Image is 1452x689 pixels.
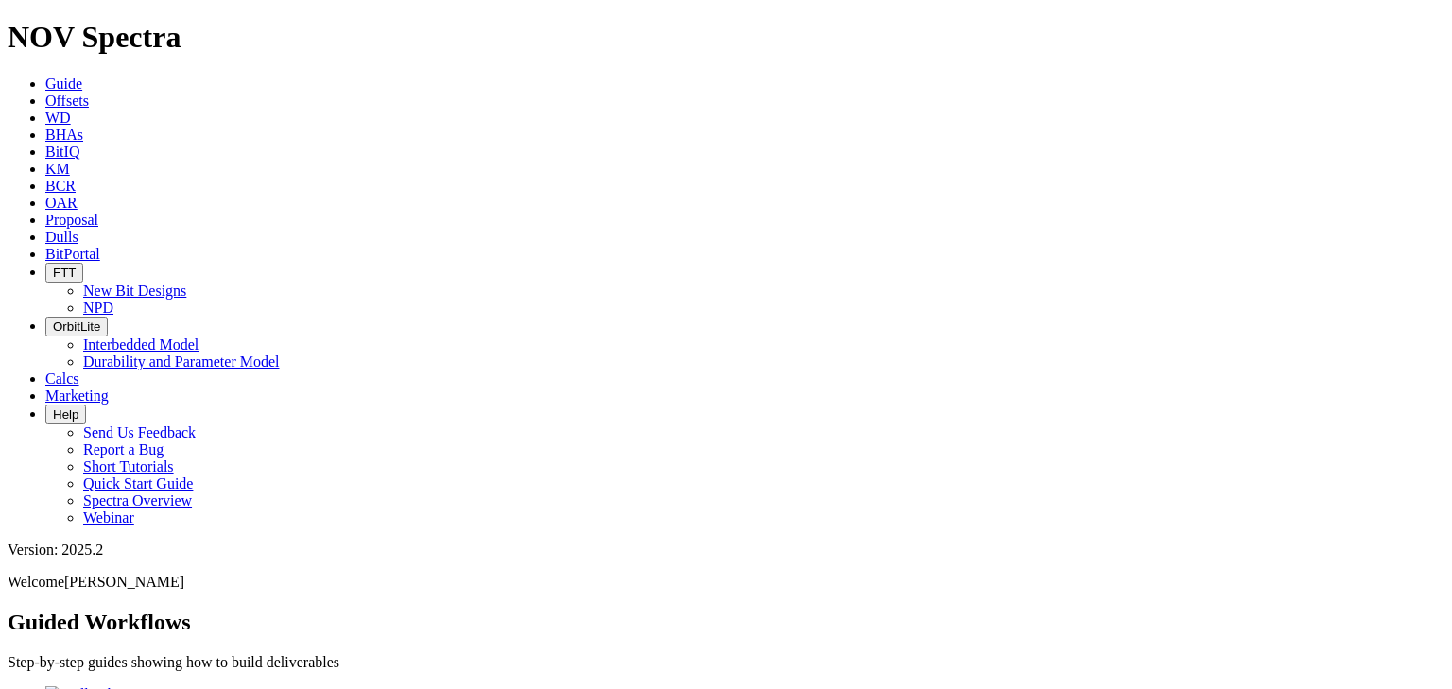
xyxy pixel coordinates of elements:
[45,263,83,283] button: FTT
[8,20,1444,55] h1: NOV Spectra
[45,144,79,160] a: BitIQ
[83,509,134,525] a: Webinar
[45,370,79,387] a: Calcs
[45,161,70,177] a: KM
[45,229,78,245] a: Dulls
[8,610,1444,635] h2: Guided Workflows
[83,353,280,370] a: Durability and Parameter Model
[83,492,192,508] a: Spectra Overview
[45,195,78,211] a: OAR
[83,441,164,457] a: Report a Bug
[83,475,193,491] a: Quick Start Guide
[53,266,76,280] span: FTT
[83,336,199,353] a: Interbedded Model
[45,405,86,424] button: Help
[8,574,1444,591] p: Welcome
[45,178,76,194] a: BCR
[53,319,100,334] span: OrbitLite
[64,574,184,590] span: [PERSON_NAME]
[83,283,186,299] a: New Bit Designs
[83,300,113,316] a: NPD
[45,246,100,262] a: BitPortal
[83,424,196,440] a: Send Us Feedback
[45,110,71,126] a: WD
[83,458,174,474] a: Short Tutorials
[45,127,83,143] a: BHAs
[45,212,98,228] a: Proposal
[8,542,1444,559] div: Version: 2025.2
[8,654,1444,671] p: Step-by-step guides showing how to build deliverables
[45,76,82,92] a: Guide
[45,388,109,404] a: Marketing
[53,407,78,422] span: Help
[45,317,108,336] button: OrbitLite
[45,93,89,109] a: Offsets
